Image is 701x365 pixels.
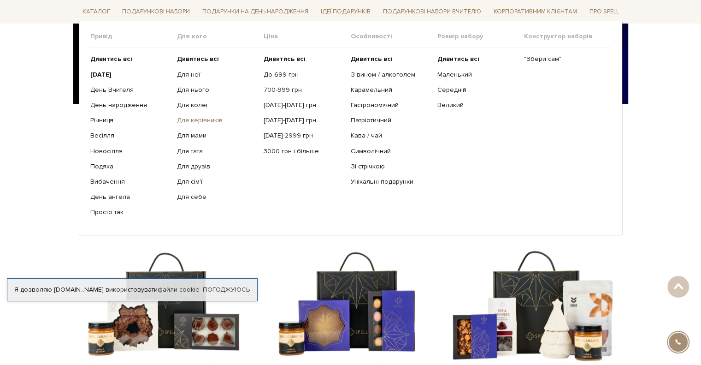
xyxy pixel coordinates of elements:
a: Для нього [177,86,257,94]
a: Дивитись всі [264,55,343,63]
a: Дивитись всі [437,55,517,63]
a: Новосілля [90,147,170,155]
a: Великий [437,101,517,109]
a: Середній [437,86,517,94]
span: Розмір набору [437,32,524,41]
a: Маленький [437,70,517,78]
a: До 699 грн [264,70,343,78]
a: Патріотичний [350,116,430,125]
span: Конструктор наборів [524,32,611,41]
b: Дивитись всі [437,55,479,63]
a: Річниця [90,116,170,125]
a: Про Spell [585,5,622,19]
b: Дивитись всі [90,55,132,63]
a: Дивитись всі [177,55,257,63]
span: Для кого [177,32,264,41]
span: Ціна [264,32,350,41]
a: Унікальні подарунки [350,178,430,186]
a: Зі стрічкою [350,162,430,171]
a: Для тата [177,147,257,155]
a: Вибачення [90,178,170,186]
a: Для неї [177,70,257,78]
a: Для керівників [177,116,257,125]
a: Для сім'ї [177,178,257,186]
a: Ідеї подарунків [317,5,374,19]
a: Для мами [177,132,257,140]
a: Символічний [350,147,430,155]
b: Дивитись всі [350,55,392,63]
a: Просто так [90,208,170,216]
a: Подарункові набори Вчителю [379,4,485,19]
a: День народження [90,101,170,109]
a: День Вчителя [90,86,170,94]
a: файли cookie [158,286,200,293]
a: Для друзів [177,162,257,171]
a: Весілля [90,132,170,140]
a: Дивитись всі [350,55,430,63]
b: [DATE] [90,70,112,78]
a: З вином / алкоголем [350,70,430,78]
a: "Збери сам" [524,55,604,63]
a: [DATE] [90,70,170,78]
span: Особливості [350,32,437,41]
a: [DATE]-2999 грн [264,132,343,140]
a: Для колег [177,101,257,109]
a: Для себе [177,193,257,201]
a: 3000 грн і більше [264,147,343,155]
a: Гастрономічний [350,101,430,109]
b: Дивитись всі [177,55,219,63]
a: Подарункові набори [118,5,194,19]
a: Корпоративним клієнтам [490,5,581,19]
a: 700-999 грн [264,86,343,94]
a: [DATE]-[DATE] грн [264,116,343,125]
a: Дивитись всі [90,55,170,63]
a: Каталог [79,5,114,19]
a: Кава / чай [350,132,430,140]
a: Подарунки на День народження [199,5,312,19]
a: Карамельний [350,86,430,94]
a: Подяка [90,162,170,171]
a: [DATE]-[DATE] грн [264,101,343,109]
div: Я дозволяю [DOMAIN_NAME] використовувати [7,286,257,294]
div: Каталог [79,21,623,235]
a: День ангела [90,193,170,201]
b: Дивитись всі [264,55,306,63]
span: Привід [90,32,177,41]
a: Погоджуюсь [203,286,250,294]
